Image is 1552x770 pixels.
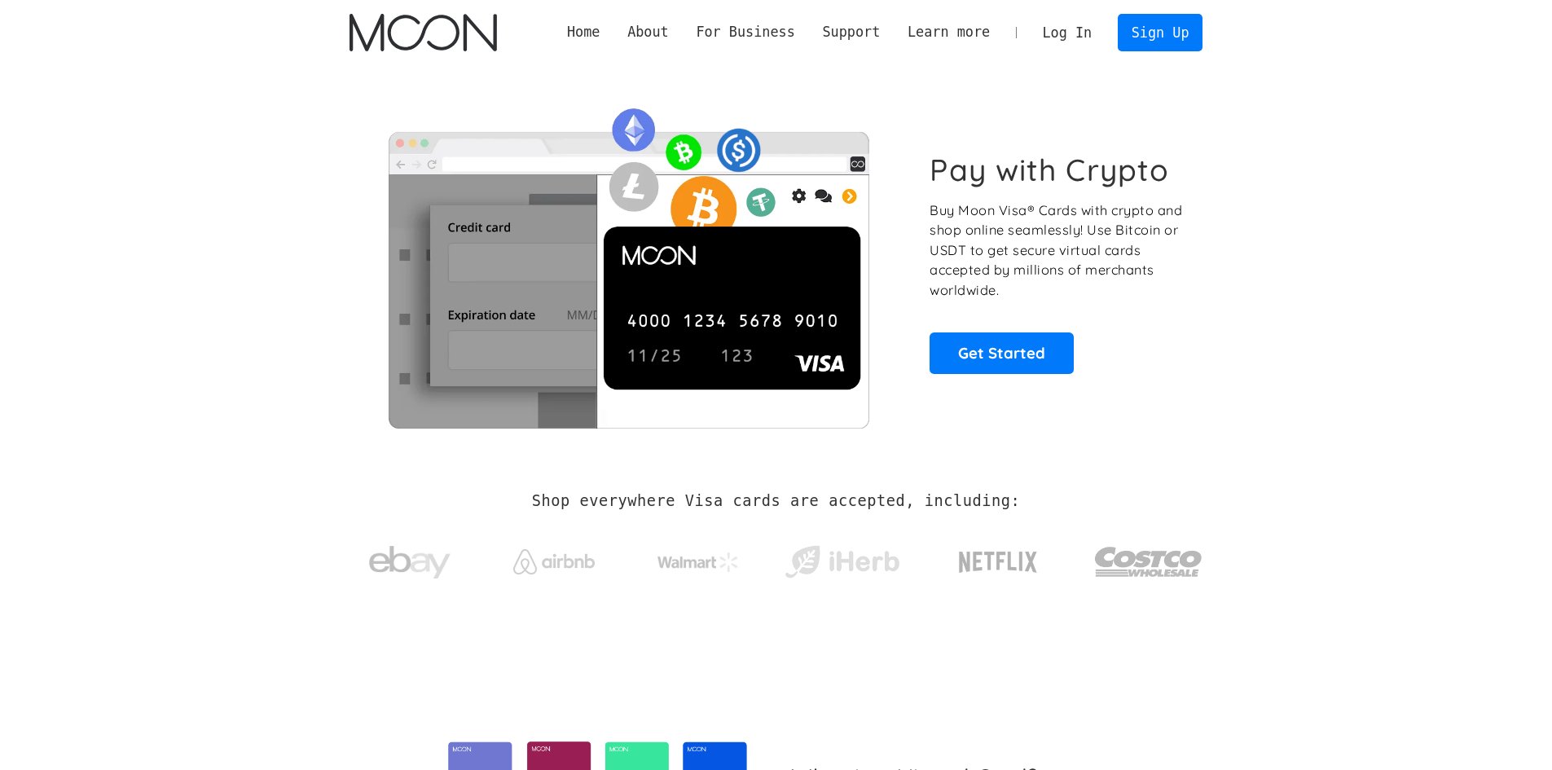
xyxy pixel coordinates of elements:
div: Support [809,22,894,42]
img: iHerb [781,541,903,583]
div: Learn more [894,22,1004,42]
a: ebay [350,521,471,596]
img: Moon Cards let you spend your crypto anywhere Visa is accepted. [350,97,908,428]
div: About [627,22,669,42]
img: Airbnb [513,549,595,574]
h2: Shop everywhere Visa cards are accepted, including: [532,492,1020,510]
a: Walmart [637,536,758,580]
img: Moon Logo [350,14,497,51]
img: Costco [1094,531,1203,592]
div: Learn more [908,22,990,42]
a: Sign Up [1118,14,1202,51]
a: Costco [1094,515,1203,601]
p: Buy Moon Visa® Cards with crypto and shop online seamlessly! Use Bitcoin or USDT to get secure vi... [930,200,1185,301]
a: home [350,14,497,51]
a: Get Started [930,332,1074,373]
img: ebay [369,537,451,588]
a: Home [553,22,613,42]
div: About [613,22,682,42]
div: For Business [696,22,794,42]
a: Netflix [925,526,1071,591]
div: Support [822,22,880,42]
a: Airbnb [493,533,614,583]
div: For Business [683,22,809,42]
a: iHerb [781,525,903,592]
img: Netflix [957,542,1039,583]
img: Walmart [657,552,739,572]
h1: Pay with Crypto [930,152,1169,188]
a: Log In [1029,15,1106,51]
